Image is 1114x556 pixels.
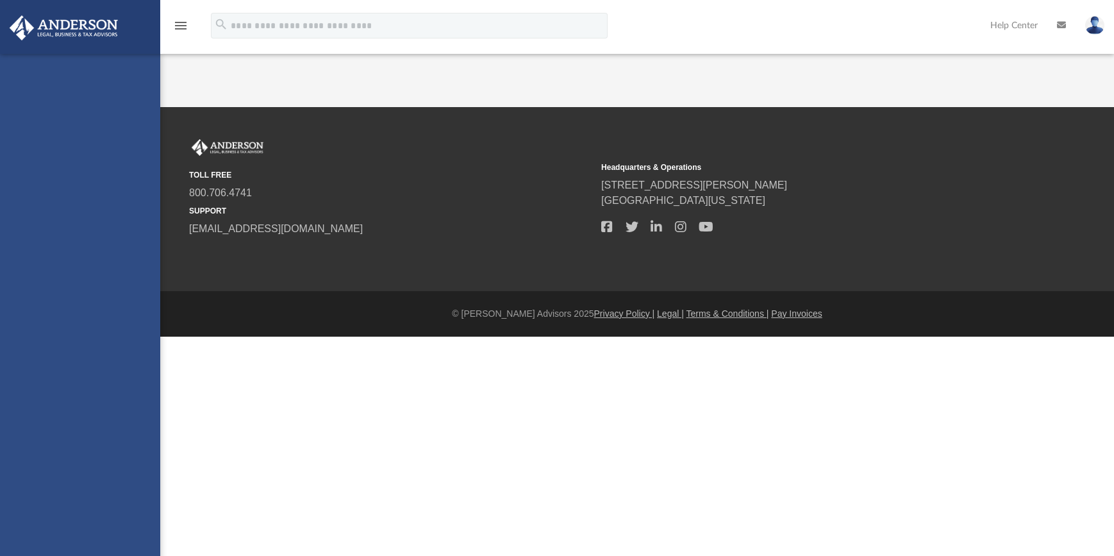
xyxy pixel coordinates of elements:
i: search [214,17,228,31]
a: [EMAIL_ADDRESS][DOMAIN_NAME] [189,223,363,234]
small: TOLL FREE [189,169,592,181]
small: SUPPORT [189,205,592,217]
a: Terms & Conditions | [686,308,769,319]
i: menu [173,18,188,33]
a: Privacy Policy | [594,308,655,319]
a: Legal | [657,308,684,319]
img: Anderson Advisors Platinum Portal [189,139,266,156]
a: [STREET_ADDRESS][PERSON_NAME] [601,180,787,190]
a: [GEOGRAPHIC_DATA][US_STATE] [601,195,765,206]
small: Headquarters & Operations [601,162,1004,173]
img: User Pic [1085,16,1104,35]
a: 800.706.4741 [189,187,252,198]
a: Pay Invoices [771,308,822,319]
div: © [PERSON_NAME] Advisors 2025 [160,307,1114,321]
a: menu [173,24,188,33]
img: Anderson Advisors Platinum Portal [6,15,122,40]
